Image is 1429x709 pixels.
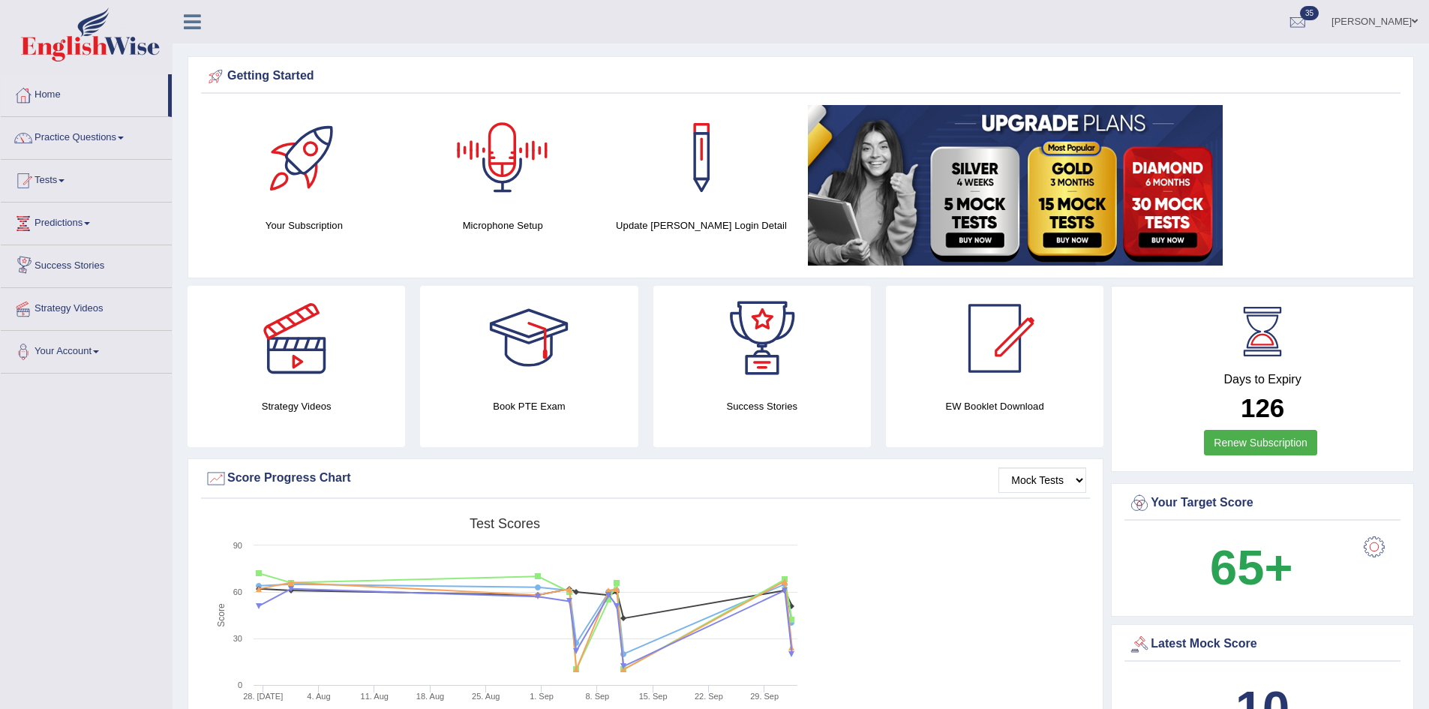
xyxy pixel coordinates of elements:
div: Latest Mock Score [1128,633,1397,656]
tspan: Score [216,603,227,627]
img: small5.jpg [808,105,1223,266]
h4: Success Stories [653,398,871,414]
a: Strategy Videos [1,288,172,326]
text: 0 [238,680,242,689]
div: Getting Started [205,65,1397,88]
tspan: 4. Aug [307,692,330,701]
tspan: 29. Sep [750,692,779,701]
div: Your Target Score [1128,492,1397,515]
tspan: 22. Sep [695,692,723,701]
h4: Update [PERSON_NAME] Login Detail [610,218,794,233]
tspan: 18. Aug [416,692,444,701]
a: Renew Subscription [1204,430,1317,455]
a: Predictions [1,203,172,240]
h4: Your Subscription [212,218,396,233]
b: 65+ [1210,540,1292,595]
text: 30 [233,634,242,643]
b: 126 [1241,393,1284,422]
a: Success Stories [1,245,172,283]
tspan: Test scores [470,516,540,531]
tspan: 25. Aug [472,692,500,701]
text: 60 [233,587,242,596]
a: Practice Questions [1,117,172,155]
tspan: 1. Sep [530,692,554,701]
a: Home [1,74,168,112]
h4: EW Booklet Download [886,398,1103,414]
a: Tests [1,160,172,197]
tspan: 28. [DATE] [243,692,283,701]
tspan: 15. Sep [639,692,668,701]
h4: Strategy Videos [188,398,405,414]
h4: Book PTE Exam [420,398,638,414]
tspan: 11. Aug [361,692,389,701]
h4: Microphone Setup [411,218,595,233]
h4: Days to Expiry [1128,373,1397,386]
a: Your Account [1,331,172,368]
text: 90 [233,541,242,550]
tspan: 8. Sep [585,692,609,701]
span: 35 [1300,6,1319,20]
div: Score Progress Chart [205,467,1086,490]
